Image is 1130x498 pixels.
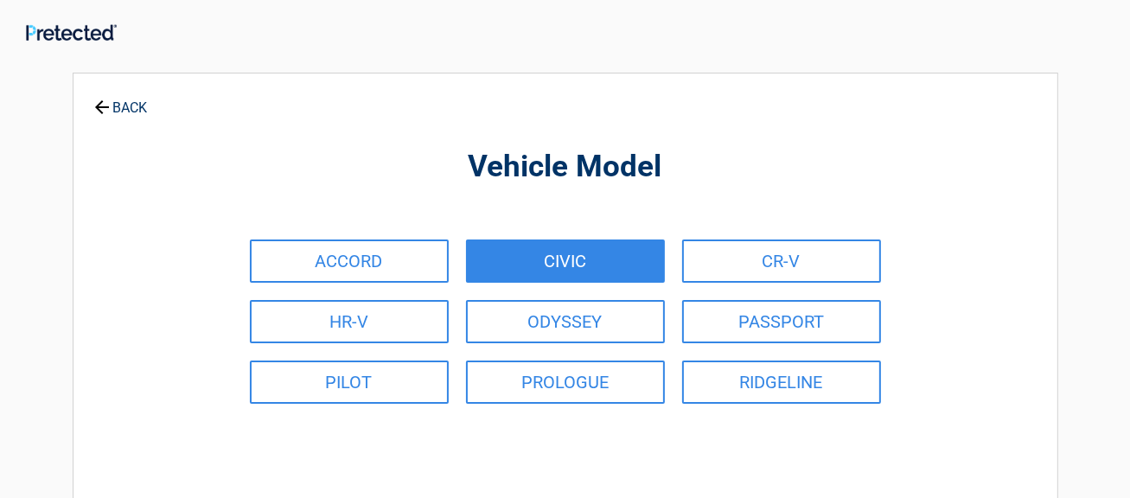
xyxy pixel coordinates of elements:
[682,300,881,343] a: PASSPORT
[466,239,665,283] a: CIVIC
[682,361,881,404] a: RIDGELINE
[250,361,449,404] a: PILOT
[250,300,449,343] a: HR-V
[26,24,117,41] img: Main Logo
[466,300,665,343] a: ODYSSEY
[250,239,449,283] a: ACCORD
[682,239,881,283] a: CR-V
[91,85,151,115] a: BACK
[169,147,962,188] h2: Vehicle Model
[466,361,665,404] a: PROLOGUE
